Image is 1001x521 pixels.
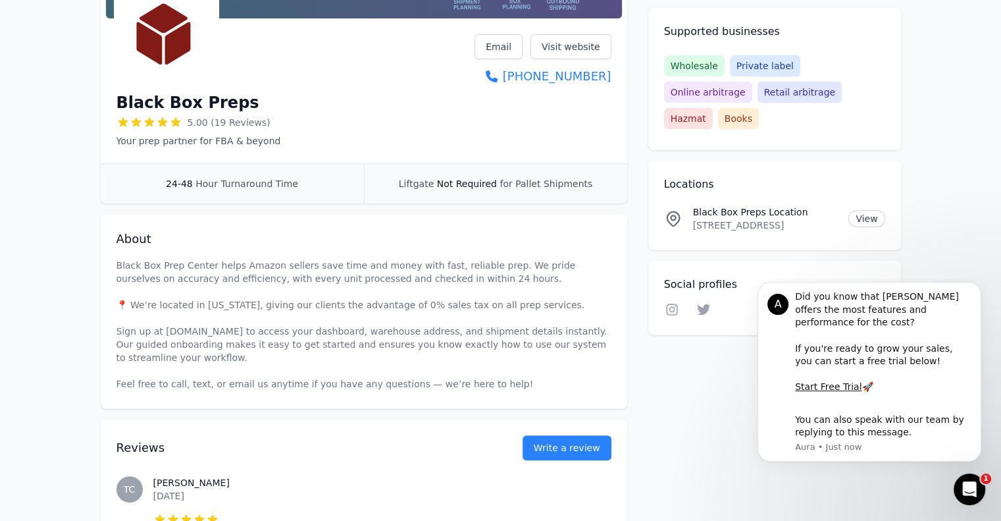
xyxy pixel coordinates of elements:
[730,55,800,76] span: Private label
[166,178,193,189] span: 24-48
[718,108,759,129] span: Books
[475,67,611,86] a: [PHONE_NUMBER]
[124,485,136,494] span: TC
[116,230,611,248] h2: About
[664,277,885,292] h2: Social profiles
[475,34,523,59] a: Email
[664,108,713,129] span: Hazmat
[664,82,752,103] span: Online arbitrage
[195,178,298,189] span: Hour Turnaround Time
[116,134,281,148] p: Your prep partner for FBA & beyond
[399,178,434,189] span: Liftgate
[116,439,480,457] h2: Reviews
[116,259,611,391] p: Black Box Prep Center helps Amazon sellers save time and money with fast, reliable prep. We pride...
[664,177,885,192] h2: Locations
[500,178,592,189] span: for Pallet Shipments
[664,55,725,76] span: Wholesale
[153,476,611,489] h3: [PERSON_NAME]
[523,435,611,460] a: Write a review
[693,219,838,232] p: [STREET_ADDRESS]
[693,206,838,219] p: Black Box Preps Location
[664,24,885,40] h2: Supported businesses
[981,474,991,484] span: 1
[738,279,1001,512] iframe: Intercom notifications message
[848,210,885,227] a: View
[530,34,611,59] a: Visit website
[954,474,985,505] iframe: Intercom live chat
[188,116,270,129] span: 5.00 (19 Reviews)
[437,178,497,189] span: Not Required
[153,491,184,501] time: [DATE]
[757,82,842,103] span: Retail arbitrage
[116,92,259,113] h1: Black Box Preps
